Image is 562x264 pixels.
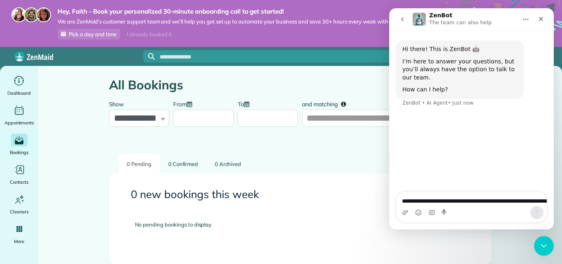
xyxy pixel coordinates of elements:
[389,8,554,229] iframe: Intercom live chat
[10,178,28,186] span: Contacts
[131,189,470,201] h3: 0 new bookings this week
[3,133,35,157] a: Bookings
[302,96,352,111] label: and matching
[109,78,431,92] h1: All Bookings
[534,236,554,256] iframe: Intercom live chat
[160,154,206,173] a: 0 Confirmed
[123,208,478,241] div: No pending bookings to display
[14,237,24,245] span: More
[7,89,31,97] span: Dashboard
[36,7,51,22] img: michelle-19f622bdf1676172e81f8f8fba1fb50e276960ebfe0243fe18214015130c80e4.jpg
[143,53,155,60] button: Focus search
[173,96,196,111] label: From
[58,7,413,16] strong: Hey, Faith - Book your personalized 30-minute onboarding call to get started!
[3,163,35,186] a: Contacts
[3,74,35,97] a: Dashboard
[12,7,26,22] img: maria-72a9807cf96188c08ef61303f053569d2e2a8a1cde33d635c8a3ac13582a053d.jpg
[3,104,35,127] a: Appointments
[5,119,34,127] span: Appointments
[3,193,35,216] a: Cleaners
[58,29,120,40] a: Pick a day and time
[238,96,253,111] label: To
[69,31,116,37] span: Pick a day and time
[10,148,29,157] span: Bookings
[148,53,155,60] svg: Focus search
[24,7,39,22] img: jorge-587dff0eeaa6aab1f244e6dc62b8924c3b6ad411094392a53c71c6c4a576187d.jpg
[58,18,413,25] span: We are ZenMaid’s customer support team and we’ll help you get set up to automate your business an...
[207,154,249,173] a: 0 Archived
[10,208,28,216] span: Cleaners
[122,29,176,40] div: I already booked it
[119,154,160,173] a: 0 Pending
